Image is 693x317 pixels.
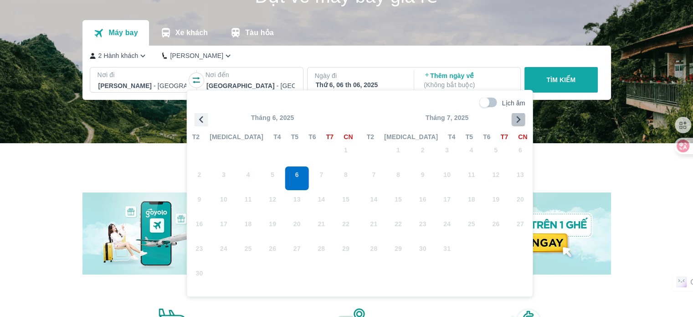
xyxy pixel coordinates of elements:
[501,132,508,141] span: T7
[315,71,405,80] p: Ngày đi
[98,51,139,60] p: 2 Hành khách
[316,80,404,89] div: Thứ 6, 06 th 06, 2025
[362,113,533,122] p: Tháng 7, 2025
[448,132,455,141] span: T4
[483,132,490,141] span: T6
[424,80,512,89] p: ( Không bắt buộc )
[108,28,138,37] p: Máy bay
[98,70,188,79] p: Nơi đi
[210,132,263,141] span: [MEDICAL_DATA]
[273,132,281,141] span: T4
[245,28,274,37] p: Tàu hỏa
[384,132,438,141] span: [MEDICAL_DATA]
[205,70,296,79] p: Nơi đến
[90,51,148,61] button: 2 Hành khách
[291,132,298,141] span: T5
[175,28,208,37] p: Xe khách
[192,132,200,141] span: T2
[344,132,353,141] span: CN
[546,75,575,84] p: TÌM KIẾM
[82,192,611,275] img: banner-home
[82,20,285,46] div: transportation tabs
[162,51,233,61] button: [PERSON_NAME]
[424,71,512,89] p: Thêm ngày về
[187,113,358,122] p: Tháng 6, 2025
[170,51,223,60] p: [PERSON_NAME]
[524,67,598,93] button: TÌM KIẾM
[367,132,374,141] span: T2
[326,132,334,141] span: T7
[82,158,611,174] h2: Chương trình giảm giá
[466,132,473,141] span: T5
[502,99,525,108] p: Lịch âm
[518,132,527,141] span: CN
[308,132,316,141] span: T6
